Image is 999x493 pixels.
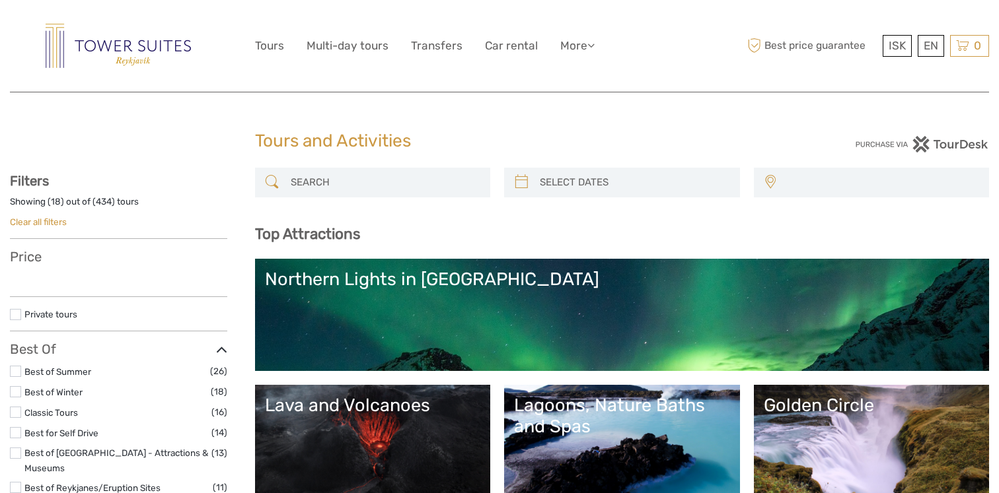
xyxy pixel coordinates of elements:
a: Best of [GEOGRAPHIC_DATA] - Attractions & Museums [24,447,208,473]
a: Multi-day tours [307,36,388,55]
a: Tours [255,36,284,55]
a: Best of Winter [24,387,83,397]
a: Transfers [411,36,462,55]
span: 0 [972,39,983,52]
div: Lava and Volcanoes [265,395,481,416]
a: Best of Summer [24,366,91,377]
a: Best for Self Drive [24,428,98,438]
a: Private tours [24,309,77,319]
span: (14) [211,425,227,440]
input: SEARCH [285,171,484,194]
a: Lagoons, Nature Baths and Spas [514,395,730,487]
a: Classic Tours [24,407,78,418]
span: (18) [211,384,227,399]
div: Showing ( ) out of ( ) tours [10,195,227,216]
a: Car rental [485,36,538,55]
span: ISK [889,39,906,52]
div: Golden Circle [764,395,980,416]
img: PurchaseViaTourDesk.png [855,136,989,152]
h3: Price [10,249,227,265]
label: 434 [96,195,112,208]
a: Lava and Volcanoes [265,395,481,487]
input: SELECT DATES [535,171,733,194]
a: Best of Reykjanes/Eruption Sites [24,482,161,493]
div: Northern Lights in [GEOGRAPHIC_DATA] [265,269,980,290]
div: Lagoons, Nature Baths and Spas [514,395,730,438]
a: More [560,36,595,55]
span: (16) [211,405,227,420]
span: Best price guarantee [745,35,880,57]
a: Clear all filters [10,216,67,227]
strong: Filters [10,173,49,189]
a: Northern Lights in [GEOGRAPHIC_DATA] [265,269,980,361]
b: Top Attractions [255,225,360,243]
img: Reykjavik Residence [46,24,191,68]
label: 18 [51,195,61,208]
span: (13) [211,445,227,461]
div: EN [918,35,944,57]
span: (26) [210,364,227,379]
h1: Tours and Activities [255,131,745,152]
h3: Best Of [10,341,227,357]
a: Golden Circle [764,395,980,487]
